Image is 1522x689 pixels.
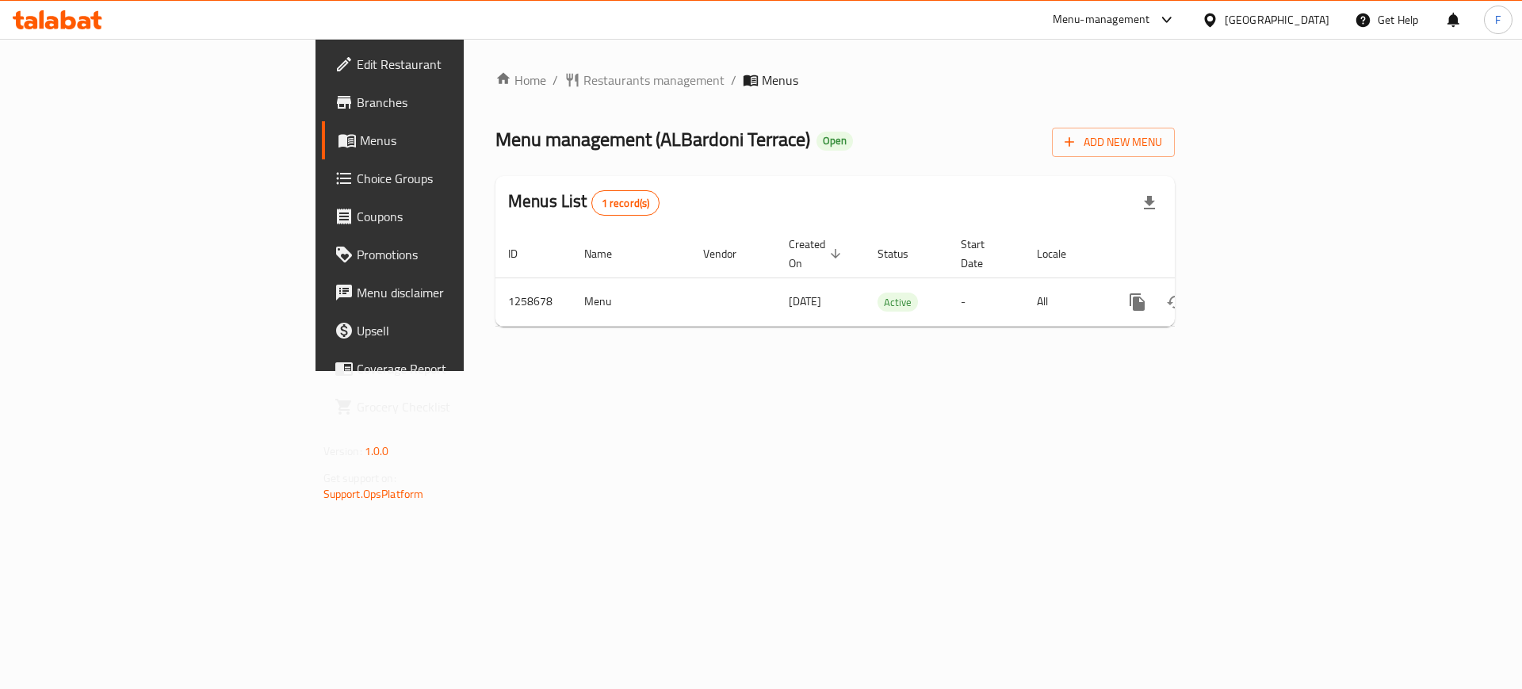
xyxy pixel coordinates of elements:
div: Active [878,293,918,312]
a: Edit Restaurant [322,45,570,83]
a: Restaurants management [564,71,725,90]
a: Menu disclaimer [322,274,570,312]
span: Upsell [357,321,557,340]
span: Promotions [357,245,557,264]
div: Menu-management [1053,10,1150,29]
nav: breadcrumb [495,71,1175,90]
span: 1.0.0 [365,441,389,461]
a: Support.OpsPlatform [323,484,424,504]
td: All [1024,278,1106,326]
span: Branches [357,93,557,112]
th: Actions [1106,230,1283,278]
span: Restaurants management [583,71,725,90]
span: Vendor [703,244,757,263]
li: / [731,71,736,90]
span: Active [878,293,918,312]
a: Upsell [322,312,570,350]
span: Menu management ( ALBardoni Terrace ) [495,121,810,157]
div: Total records count [591,190,660,216]
span: Name [584,244,633,263]
span: Menus [762,71,798,90]
span: Add New Menu [1065,132,1162,152]
span: Get support on: [323,468,396,488]
span: 1 record(s) [592,196,660,211]
a: Grocery Checklist [322,388,570,426]
button: Change Status [1157,283,1195,321]
span: Menu disclaimer [357,283,557,302]
div: [GEOGRAPHIC_DATA] [1225,11,1329,29]
span: Choice Groups [357,169,557,188]
span: Locale [1037,244,1087,263]
span: Status [878,244,929,263]
span: Open [816,134,853,147]
td: Menu [572,278,690,326]
button: more [1119,283,1157,321]
span: [DATE] [789,291,821,312]
span: ID [508,244,538,263]
div: Open [816,132,853,151]
td: - [948,278,1024,326]
a: Branches [322,83,570,121]
h2: Menus List [508,189,660,216]
span: Coverage Report [357,359,557,378]
table: enhanced table [495,230,1283,327]
a: Menus [322,121,570,159]
span: Created On [789,235,846,273]
button: Add New Menu [1052,128,1175,157]
span: Grocery Checklist [357,397,557,416]
span: Start Date [961,235,1005,273]
span: Menus [360,131,557,150]
a: Promotions [322,235,570,274]
a: Coverage Report [322,350,570,388]
span: Edit Restaurant [357,55,557,74]
a: Choice Groups [322,159,570,197]
a: Coupons [322,197,570,235]
span: Coupons [357,207,557,226]
span: F [1495,11,1501,29]
span: Version: [323,441,362,461]
div: Export file [1130,184,1168,222]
